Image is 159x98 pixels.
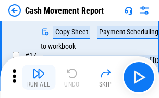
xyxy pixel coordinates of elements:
[27,81,51,88] div: Run All
[89,65,122,90] button: Skip
[130,69,147,85] img: Main button
[41,43,76,51] div: to workbook
[8,4,21,17] img: Back
[53,26,90,39] div: Copy Sheet
[138,4,151,17] img: Settings menu
[25,6,104,16] div: Cash Movement Report
[125,6,133,15] img: Support
[32,67,45,80] img: Run All
[99,81,112,88] div: Skip
[99,67,112,80] img: Skip
[25,51,36,59] span: # 17
[22,65,55,90] button: Run All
